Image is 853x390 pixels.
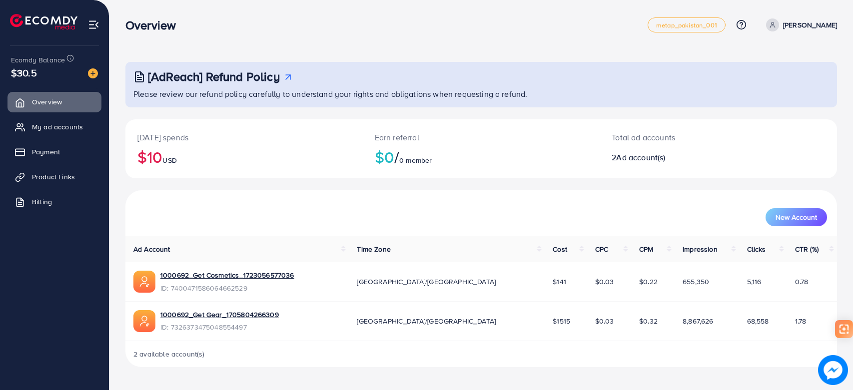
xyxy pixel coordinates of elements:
img: logo [10,14,77,29]
a: My ad accounts [7,117,101,137]
img: image [88,68,98,78]
span: Time Zone [357,244,390,254]
span: Ad account(s) [616,152,665,163]
span: $0.03 [595,316,614,326]
span: Clicks [747,244,766,254]
span: 8,867,626 [683,316,713,326]
span: Impression [683,244,718,254]
h2: $0 [375,147,588,166]
span: [GEOGRAPHIC_DATA]/[GEOGRAPHIC_DATA] [357,316,496,326]
span: CTR (%) [795,244,819,254]
span: / [394,145,399,168]
img: menu [88,19,99,30]
span: ID: 7400471586064662529 [160,283,294,293]
span: Payment [32,147,60,157]
span: 1.78 [795,316,807,326]
span: Overview [32,97,62,107]
img: image [818,355,848,385]
a: metap_pakistan_001 [648,17,726,32]
h3: Overview [125,18,184,32]
span: $0.03 [595,277,614,287]
span: New Account [776,214,817,221]
p: [DATE] spends [137,131,351,143]
span: 2 available account(s) [133,349,205,359]
span: CPM [639,244,653,254]
span: [GEOGRAPHIC_DATA]/[GEOGRAPHIC_DATA] [357,277,496,287]
p: Total ad accounts [612,131,766,143]
h3: [AdReach] Refund Policy [148,69,280,84]
span: 0 member [399,155,432,165]
a: Product Links [7,167,101,187]
h2: 2 [612,153,766,162]
a: 1000692_Get Cosmetics_1723056577036 [160,270,294,280]
span: $0.32 [639,316,658,326]
span: Cost [553,244,567,254]
span: $1515 [553,316,570,326]
span: 0.78 [795,277,809,287]
span: ID: 7326373475048554497 [160,322,279,332]
h2: $10 [137,147,351,166]
a: Billing [7,192,101,212]
p: [PERSON_NAME] [783,19,837,31]
span: My ad accounts [32,122,83,132]
span: $141 [553,277,566,287]
a: Overview [7,92,101,112]
a: 1000692_Get Gear_1705804266309 [160,310,279,320]
span: $0.22 [639,277,658,287]
span: 655,350 [683,277,709,287]
span: Product Links [32,172,75,182]
span: USD [162,155,176,165]
a: Payment [7,142,101,162]
span: 5,116 [747,277,762,287]
img: ic-ads-acc.e4c84228.svg [133,310,155,332]
span: Ad Account [133,244,170,254]
img: ic-ads-acc.e4c84228.svg [133,271,155,293]
p: Earn referral [375,131,588,143]
span: Billing [32,197,52,207]
span: CPC [595,244,608,254]
span: 68,558 [747,316,769,326]
p: Please review our refund policy carefully to understand your rights and obligations when requesti... [133,88,831,100]
span: Ecomdy Balance [11,55,65,65]
a: [PERSON_NAME] [762,18,837,31]
span: metap_pakistan_001 [656,22,717,28]
span: $30.5 [11,65,37,80]
button: New Account [766,208,827,226]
